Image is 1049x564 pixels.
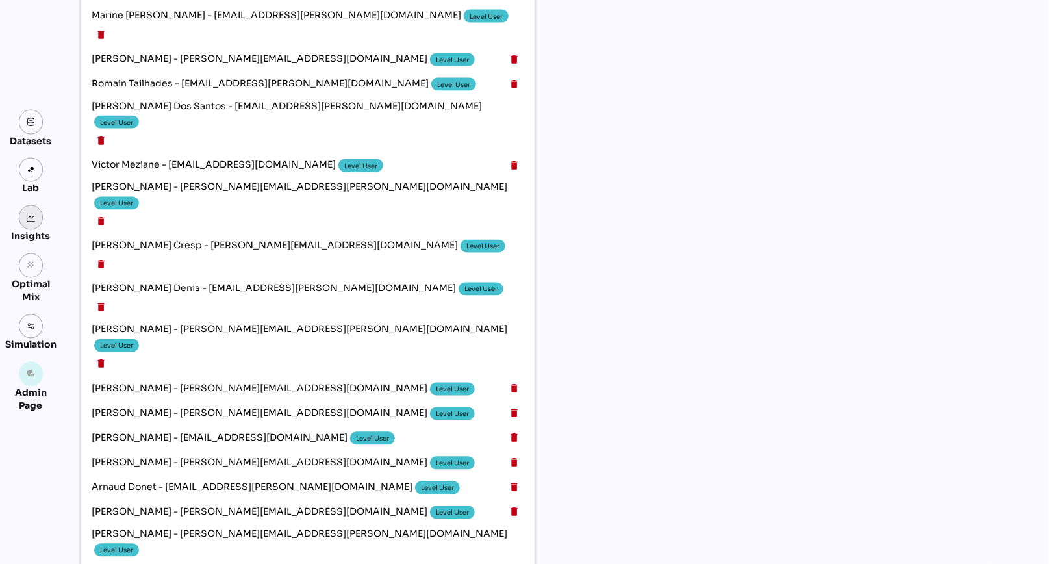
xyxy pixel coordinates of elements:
[92,429,505,448] span: [PERSON_NAME] - [EMAIL_ADDRESS][DOMAIN_NAME]
[92,479,505,497] span: Arnaud Donet - [EMAIL_ADDRESS][PERSON_NAME][DOMAIN_NAME]
[92,528,524,559] span: [PERSON_NAME] - [PERSON_NAME][EMAIL_ADDRESS][PERSON_NAME][DOMAIN_NAME]
[92,454,505,472] span: [PERSON_NAME] - [PERSON_NAME][EMAIL_ADDRESS][DOMAIN_NAME]
[5,387,57,413] div: Admin Page
[27,261,36,270] i: grain
[509,507,520,518] i: delete
[95,29,107,40] i: delete
[92,237,524,255] span: [PERSON_NAME] Cresp - [PERSON_NAME][EMAIL_ADDRESS][DOMAIN_NAME]
[509,457,520,468] i: delete
[509,482,520,493] i: delete
[100,546,133,556] div: Level User
[100,199,133,209] div: Level User
[470,12,503,21] div: Level User
[464,285,498,294] div: Level User
[421,483,454,493] div: Level User
[12,230,51,243] div: Insights
[92,380,505,398] span: [PERSON_NAME] - [PERSON_NAME][EMAIL_ADDRESS][DOMAIN_NAME]
[509,160,520,171] i: delete
[92,323,524,355] span: [PERSON_NAME] - [PERSON_NAME][EMAIL_ADDRESS][PERSON_NAME][DOMAIN_NAME]
[436,459,469,468] div: Level User
[17,182,45,195] div: Lab
[509,433,520,444] i: delete
[92,99,524,131] span: [PERSON_NAME] Dos Santos - [EMAIL_ADDRESS][PERSON_NAME][DOMAIN_NAME]
[5,339,57,352] div: Simulation
[509,79,520,90] i: delete
[95,259,107,270] i: delete
[436,508,469,518] div: Level User
[100,118,133,127] div: Level User
[92,280,524,298] span: [PERSON_NAME] Denis - [EMAIL_ADDRESS][PERSON_NAME][DOMAIN_NAME]
[27,213,36,222] img: graph.svg
[509,408,520,419] i: delete
[344,161,377,171] div: Level User
[356,434,389,444] div: Level User
[95,302,107,313] i: delete
[27,166,36,175] img: lab.svg
[27,118,36,127] img: data.svg
[436,409,469,419] div: Level User
[92,51,505,69] span: [PERSON_NAME] - [PERSON_NAME][EMAIL_ADDRESS][DOMAIN_NAME]
[10,135,52,147] div: Datasets
[92,157,505,175] span: Victor Meziane - [EMAIL_ADDRESS][DOMAIN_NAME]
[100,341,133,351] div: Level User
[27,370,36,379] i: admin_panel_settings
[95,359,107,370] i: delete
[92,181,524,212] span: [PERSON_NAME] - [PERSON_NAME][EMAIL_ADDRESS][PERSON_NAME][DOMAIN_NAME]
[92,405,505,423] span: [PERSON_NAME] - [PERSON_NAME][EMAIL_ADDRESS][DOMAIN_NAME]
[5,278,57,304] div: Optimal Mix
[95,135,107,146] i: delete
[509,383,520,394] i: delete
[95,216,107,227] i: delete
[466,242,499,251] div: Level User
[436,55,469,65] div: Level User
[436,385,469,394] div: Level User
[437,80,470,90] div: Level User
[92,504,505,522] span: [PERSON_NAME] - [PERSON_NAME][EMAIL_ADDRESS][DOMAIN_NAME]
[509,54,520,65] i: delete
[27,322,36,331] img: settings.svg
[92,7,524,25] span: Marine [PERSON_NAME] - [EMAIL_ADDRESS][PERSON_NAME][DOMAIN_NAME]
[92,75,505,94] span: Romain Tailhades - [EMAIL_ADDRESS][PERSON_NAME][DOMAIN_NAME]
